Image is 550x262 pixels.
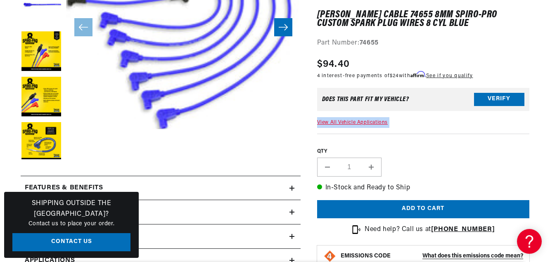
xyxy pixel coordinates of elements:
summary: Specifications [21,200,301,224]
strong: 74655 [360,40,379,46]
h3: Shipping Outside the [GEOGRAPHIC_DATA]? [12,198,130,220]
summary: Features & Benefits [21,176,301,200]
button: Verify [474,93,524,106]
a: View All Vehicle Applications [317,120,388,125]
button: Load image 4 in gallery view [21,31,62,73]
a: See if you qualify - Learn more about Affirm Financing (opens in modal) [426,73,473,78]
label: QTY [317,148,529,155]
button: EMISSIONS CODEWhat does this emissions code mean? [341,253,523,260]
p: Contact us to place your order. [12,220,130,229]
span: $24 [390,73,399,78]
a: [PHONE_NUMBER] [431,226,495,233]
p: 4 interest-free payments of with . [317,72,473,80]
button: Add to cart [317,200,529,219]
h1: [PERSON_NAME] Cable 74655 8mm Spiro-Pro Custom Spark Plug Wires 8 cyl blue [317,11,529,28]
p: In-Stock and Ready to Ship [317,183,529,194]
span: Affirm [410,71,425,78]
div: Part Number: [317,38,529,49]
button: Slide right [274,18,292,36]
summary: Installation instructions [21,224,301,248]
div: Does This part fit My vehicle? [322,96,409,103]
strong: What does this emissions code mean? [422,253,523,259]
button: Load image 6 in gallery view [21,122,62,163]
a: Contact Us [12,233,130,252]
strong: EMISSIONS CODE [341,253,391,259]
p: Need help? Call us at [365,224,495,235]
button: Slide left [74,18,92,36]
h2: Features & Benefits [25,183,103,194]
span: $94.40 [317,57,350,72]
button: Load image 5 in gallery view [21,77,62,118]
